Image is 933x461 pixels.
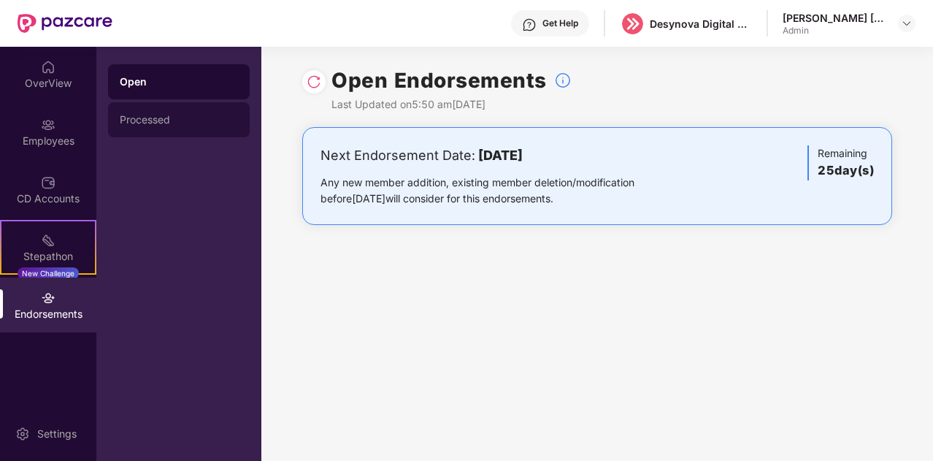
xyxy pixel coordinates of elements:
[320,175,680,207] div: Any new member addition, existing member deletion/modification before [DATE] will consider for th...
[478,148,523,163] b: [DATE]
[41,60,55,75] img: svg+xml;base64,PHN2ZyBpZD0iSG9tZSIgeG1sbnM9Imh0dHA6Ly93d3cudzMub3JnLzIwMDAvc3ZnIiB3aWR0aD0iMjAiIG...
[33,427,81,441] div: Settings
[622,13,643,34] img: logo%20(5).png
[522,18,537,32] img: svg+xml;base64,PHN2ZyBpZD0iSGVscC0zMngzMiIgeG1sbnM9Imh0dHA6Ly93d3cudzMub3JnLzIwMDAvc3ZnIiB3aWR0aD...
[18,14,112,33] img: New Pazcare Logo
[901,18,913,29] img: svg+xml;base64,PHN2ZyBpZD0iRHJvcGRvd24tMzJ4MzIiIHhtbG5zPSJodHRwOi8vd3d3LnczLm9yZy8yMDAwL3N2ZyIgd2...
[331,64,547,96] h1: Open Endorsements
[807,145,874,180] div: Remaining
[542,18,578,29] div: Get Help
[331,96,572,113] div: Last Updated on 5:50 am[DATE]
[783,11,885,25] div: [PERSON_NAME] [PERSON_NAME]
[120,114,238,126] div: Processed
[41,233,55,248] img: svg+xml;base64,PHN2ZyB4bWxucz0iaHR0cDovL3d3dy53My5vcmcvMjAwMC9zdmciIHdpZHRoPSIyMSIgaGVpZ2h0PSIyMC...
[554,72,572,89] img: svg+xml;base64,PHN2ZyBpZD0iSW5mb18tXzMyeDMyIiBkYXRhLW5hbWU9IkluZm8gLSAzMngzMiIgeG1sbnM9Imh0dHA6Ly...
[120,75,238,89] div: Open
[818,161,874,180] h3: 25 day(s)
[41,175,55,190] img: svg+xml;base64,PHN2ZyBpZD0iQ0RfQWNjb3VudHMiIGRhdGEtbmFtZT0iQ0QgQWNjb3VudHMiIHhtbG5zPSJodHRwOi8vd3...
[1,249,95,264] div: Stepathon
[15,427,30,441] img: svg+xml;base64,PHN2ZyBpZD0iU2V0dGluZy0yMHgyMCIgeG1sbnM9Imh0dHA6Ly93d3cudzMub3JnLzIwMDAvc3ZnIiB3aW...
[18,267,79,279] div: New Challenge
[783,25,885,37] div: Admin
[320,145,680,166] div: Next Endorsement Date:
[650,17,752,31] div: Desynova Digital private limited
[41,118,55,132] img: svg+xml;base64,PHN2ZyBpZD0iRW1wbG95ZWVzIiB4bWxucz0iaHR0cDovL3d3dy53My5vcmcvMjAwMC9zdmciIHdpZHRoPS...
[307,75,321,89] img: svg+xml;base64,PHN2ZyBpZD0iUmVsb2FkLTMyeDMyIiB4bWxucz0iaHR0cDovL3d3dy53My5vcmcvMjAwMC9zdmciIHdpZH...
[41,291,55,305] img: svg+xml;base64,PHN2ZyBpZD0iRW5kb3JzZW1lbnRzIiB4bWxucz0iaHR0cDovL3d3dy53My5vcmcvMjAwMC9zdmciIHdpZH...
